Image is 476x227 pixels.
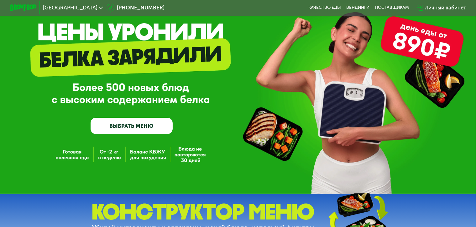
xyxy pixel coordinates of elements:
[346,5,369,10] a: Вендинги
[91,118,173,134] a: ВЫБРАТЬ МЕНЮ
[425,4,466,12] div: Личный кабинет
[375,5,409,10] div: поставщикам
[308,5,341,10] a: Качество еды
[43,5,97,10] span: [GEOGRAPHIC_DATA]
[107,4,165,12] a: [PHONE_NUMBER]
